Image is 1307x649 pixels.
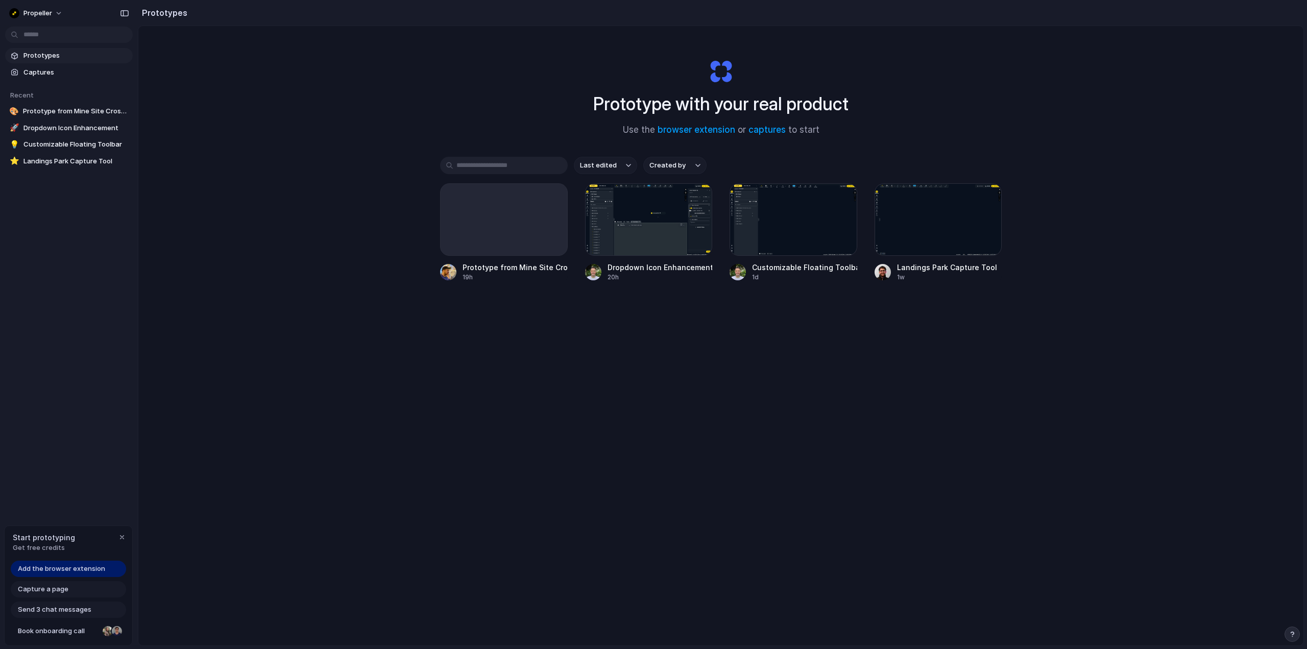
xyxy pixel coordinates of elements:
[752,273,857,282] div: 1d
[5,121,133,136] a: 🚀Dropdown Icon Enhancement
[748,125,786,135] a: captures
[5,137,133,152] a: 💡Customizable Floating Toolbar
[5,154,133,169] a: ⭐Landings Park Capture Tool
[593,90,849,117] h1: Prototype with your real product
[9,139,19,150] div: 💡
[9,106,19,116] div: 🎨
[18,584,68,594] span: Capture a page
[23,67,129,78] span: Captures
[658,125,735,135] a: browser extension
[13,532,75,543] span: Start prototyping
[608,273,713,282] div: 20h
[11,623,126,639] a: Book onboarding call
[102,625,114,637] div: Nicole Kubica
[643,157,707,174] button: Created by
[111,625,123,637] div: Christian Iacullo
[23,106,129,116] span: Prototype from Mine Site Cross-Section
[5,48,133,63] a: Prototypes
[18,605,91,615] span: Send 3 chat messages
[10,91,34,99] span: Recent
[730,183,857,282] a: Customizable Floating ToolbarCustomizable Floating Toolbar1d
[585,183,713,282] a: Dropdown Icon EnhancementDropdown Icon Enhancement20h
[23,123,129,133] span: Dropdown Icon Enhancement
[23,8,52,18] span: Propeller
[574,157,637,174] button: Last edited
[463,273,568,282] div: 19h
[5,104,133,119] a: 🎨Prototype from Mine Site Cross-Section
[623,124,819,137] span: Use the or to start
[5,5,68,21] button: Propeller
[649,160,686,171] span: Created by
[18,564,105,574] span: Add the browser extension
[9,123,19,133] div: 🚀
[608,262,713,273] div: Dropdown Icon Enhancement
[9,156,19,166] div: ⭐
[897,262,997,273] div: Landings Park Capture Tool
[752,262,857,273] div: Customizable Floating Toolbar
[23,156,129,166] span: Landings Park Capture Tool
[463,262,568,273] div: Prototype from Mine Site Cross-Section
[23,51,129,61] span: Prototypes
[23,139,129,150] span: Customizable Floating Toolbar
[138,7,187,19] h2: Prototypes
[875,183,1002,282] a: Landings Park Capture ToolLandings Park Capture Tool1w
[13,543,75,553] span: Get free credits
[5,65,133,80] a: Captures
[897,273,997,282] div: 1w
[580,160,617,171] span: Last edited
[440,183,568,282] a: Prototype from Mine Site Cross-Section19h
[18,626,99,636] span: Book onboarding call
